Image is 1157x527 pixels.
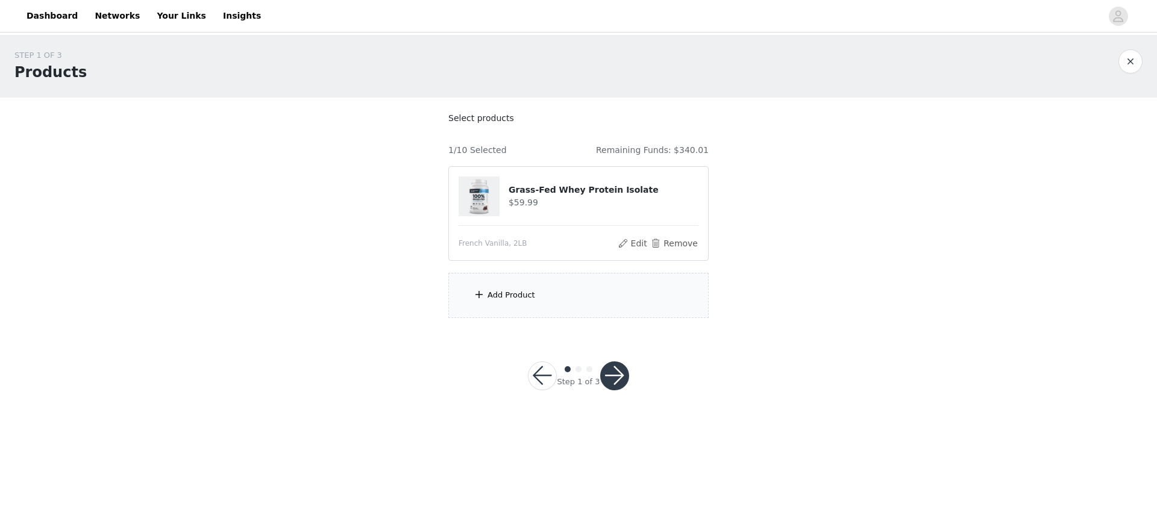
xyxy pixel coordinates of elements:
[448,112,709,125] p: Select products
[14,61,87,83] h1: Products
[596,144,709,157] h4: Remaining Funds: $340.01
[509,196,698,209] h4: $59.99
[1112,7,1124,26] div: avatar
[19,2,85,30] a: Dashboard
[14,49,87,61] div: STEP 1 OF 3
[87,2,147,30] a: Networks
[459,176,499,216] img: Grass-Fed Whey Protein Isolate
[509,184,698,196] h4: Grass-Fed Whey Protein Isolate
[216,2,268,30] a: Insights
[149,2,213,30] a: Your Links
[459,238,527,249] span: French Vanilla, 2LB
[617,236,648,251] button: Edit
[557,376,600,388] div: Step 1 of 3
[650,236,698,251] button: Remove
[448,144,507,157] h4: 1/10 Selected
[488,289,535,301] div: Add Product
